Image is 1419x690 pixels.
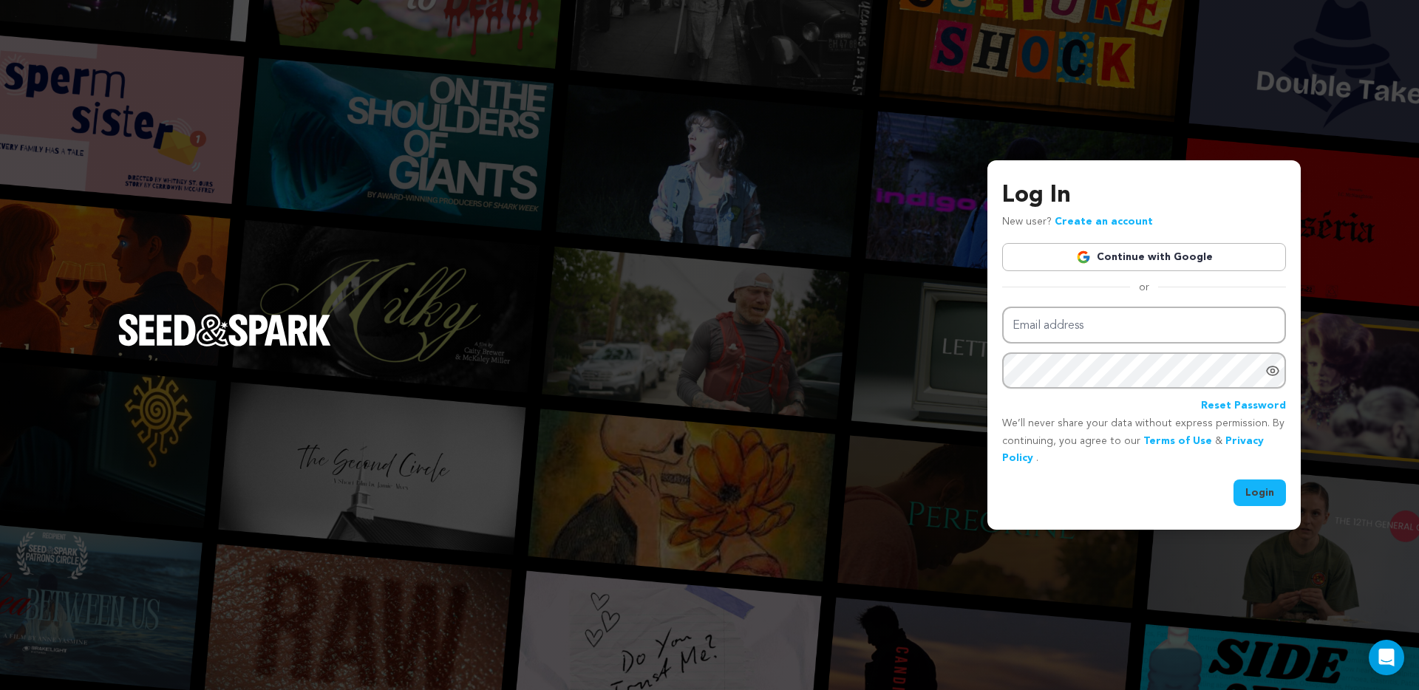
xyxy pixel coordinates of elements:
a: Reset Password [1201,397,1286,415]
div: Open Intercom Messenger [1369,640,1404,675]
a: Create an account [1055,216,1153,227]
p: New user? [1002,214,1153,231]
button: Login [1233,479,1286,506]
a: Show password as plain text. Warning: this will display your password on the screen. [1265,363,1280,378]
input: Email address [1002,307,1286,344]
a: Terms of Use [1143,436,1212,446]
span: or [1130,280,1158,295]
a: Seed&Spark Homepage [118,314,331,376]
img: Seed&Spark Logo [118,314,331,346]
h3: Log In [1002,178,1286,214]
a: Continue with Google [1002,243,1286,271]
img: Google logo [1076,250,1091,264]
p: We’ll never share your data without express permission. By continuing, you agree to our & . [1002,415,1286,468]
